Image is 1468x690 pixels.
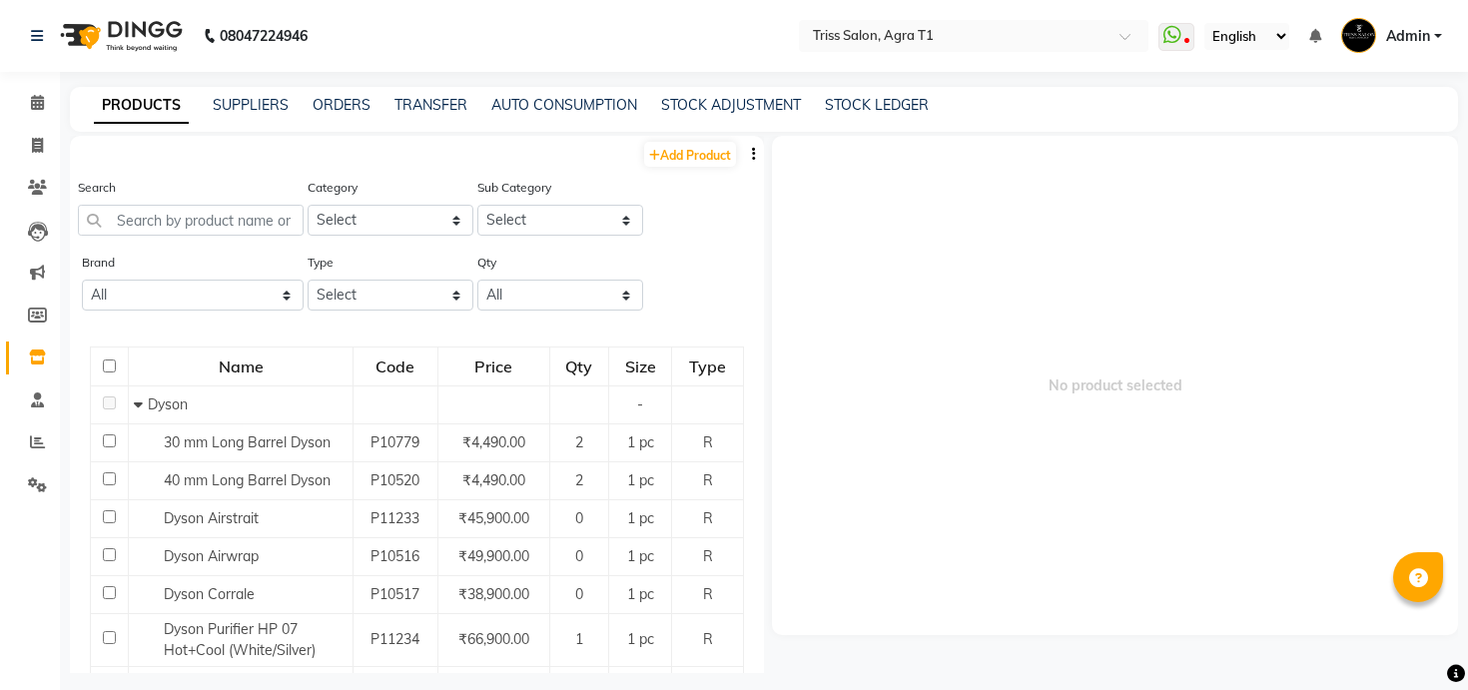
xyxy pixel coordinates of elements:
label: Qty [477,254,496,272]
label: Brand [82,254,115,272]
span: 0 [575,509,583,527]
a: TRANSFER [394,96,467,114]
label: Type [308,254,334,272]
input: Search by product name or code [78,205,304,236]
div: Name [130,348,352,384]
span: Dyson Purifier HP 07 Hot+Cool (White/Silver) [164,620,316,659]
span: 1 pc [627,585,654,603]
span: 1 pc [627,509,654,527]
a: PRODUCTS [94,88,189,124]
span: Dyson Corrale [164,585,255,603]
span: ₹4,490.00 [462,433,525,451]
span: ₹4,490.00 [462,471,525,489]
span: R [703,509,713,527]
span: 40 mm Long Barrel Dyson [164,471,331,489]
span: 0 [575,547,583,565]
span: Dyson [148,395,188,413]
span: P10779 [370,433,419,451]
span: R [703,630,713,648]
span: P10517 [370,585,419,603]
b: 08047224946 [220,8,308,64]
a: SUPPLIERS [213,96,289,114]
span: 1 pc [627,471,654,489]
span: R [703,433,713,451]
span: ₹49,900.00 [458,547,529,565]
span: R [703,585,713,603]
a: STOCK ADJUSTMENT [661,96,801,114]
span: P10516 [370,547,419,565]
span: ₹66,900.00 [458,630,529,648]
div: Price [439,348,548,384]
img: logo [51,8,188,64]
span: Admin [1386,26,1430,47]
span: - [637,395,643,413]
div: Qty [551,348,607,384]
span: 0 [575,585,583,603]
span: 1 pc [627,630,654,648]
span: 2 [575,433,583,451]
span: R [703,547,713,565]
span: P10520 [370,471,419,489]
span: Collapse Row [134,395,148,413]
span: ₹45,900.00 [458,509,529,527]
img: Admin [1341,18,1376,53]
span: ₹38,900.00 [458,585,529,603]
div: Code [355,348,435,384]
span: P11234 [370,630,419,648]
span: 1 [575,630,583,648]
span: Dyson Airwrap [164,547,259,565]
span: No product selected [772,136,1458,635]
span: 1 pc [627,433,654,451]
iframe: chat widget [1384,610,1448,670]
a: Add Product [644,142,736,167]
label: Search [78,179,116,197]
span: Dyson Airstrait [164,509,259,527]
span: 2 [575,471,583,489]
span: P11233 [370,509,419,527]
label: Sub Category [477,179,551,197]
a: STOCK LEDGER [825,96,929,114]
span: 30 mm Long Barrel Dyson [164,433,331,451]
a: AUTO CONSUMPTION [491,96,637,114]
span: 1 pc [627,547,654,565]
a: ORDERS [313,96,370,114]
div: Size [610,348,671,384]
label: Category [308,179,358,197]
div: Type [673,348,742,384]
span: R [703,471,713,489]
